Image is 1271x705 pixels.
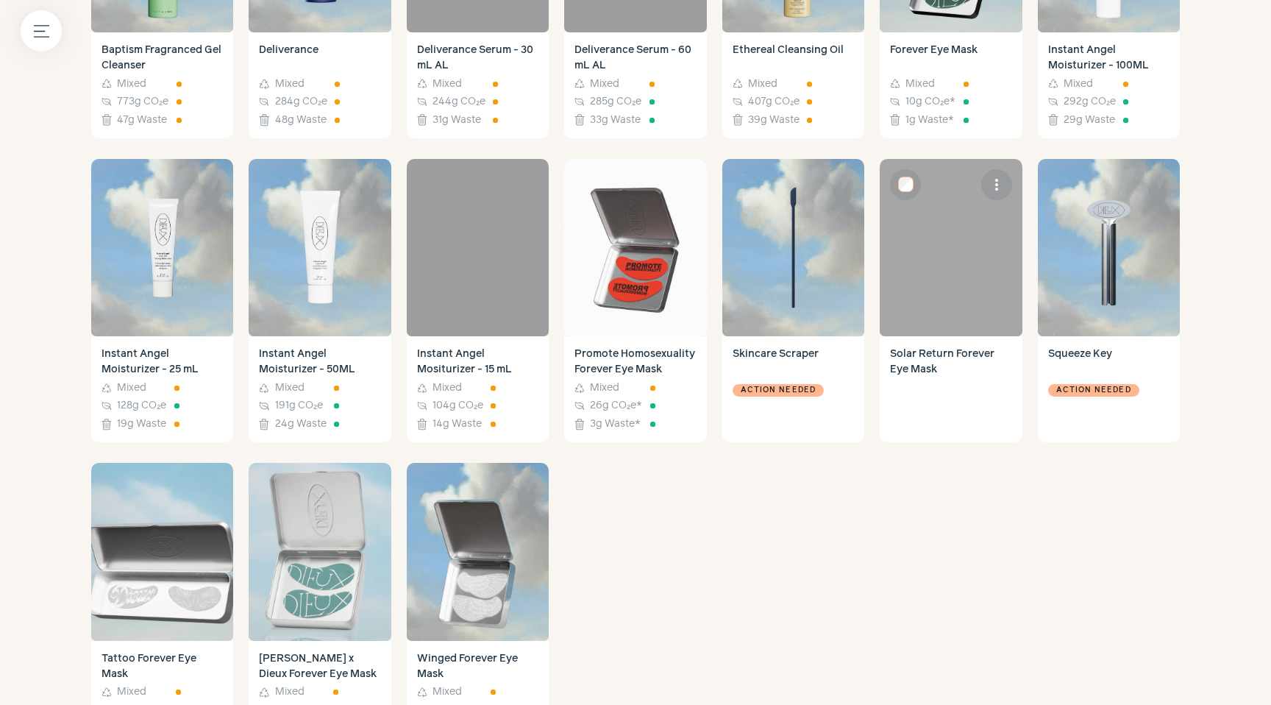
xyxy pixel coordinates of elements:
span: Action needed [1056,384,1131,397]
a: Solar Return Forever Eye Mask [880,336,1022,442]
span: more_vert [988,176,1005,194]
a: Instant Angel Moisturizer - 50ML Mixed 191g CO₂e 24g Waste [249,336,391,442]
span: Action needed [741,384,816,397]
span: 1g Waste * [905,113,954,128]
span: 191g CO₂e [275,398,323,414]
h4: Tattoo Forever Eye Mask [102,651,223,682]
a: Deliverance Mixed 284g CO₂e 48g Waste [249,32,391,138]
h4: Instant Angel Moisturizer - 25 mL [102,347,223,378]
a: Deliverance Serum - 30 mL AL Mixed 244g CO₂e 31g Waste [407,32,549,138]
span: 33g Waste [590,113,641,128]
h4: Deliverance Serum - 60 mL AL [574,43,696,74]
h4: Baptism Fragranced Gel Cleanser [102,43,223,74]
span: 292g CO₂e [1064,94,1116,110]
a: Ethereal Cleansing Oil Mixed 407g CO₂e 39g Waste [722,32,864,138]
span: 24g Waste [275,417,327,432]
span: 244g CO₂e [432,94,485,110]
span: 104g CO₂e [432,398,483,414]
h4: Squeeze Key [1048,347,1169,378]
span: Mixed [748,77,777,92]
img: Tattoo Forever Eye Mask [91,463,233,641]
h4: Instant Angel Moisturizer - 50ML [259,347,380,378]
h4: Ethereal Cleansing Oil [733,43,854,74]
span: 19g Waste [117,417,166,432]
h4: Willie x Dieux Forever Eye Mask [259,651,380,682]
img: Willie x Dieux Forever Eye Mask [249,463,391,641]
a: Instant Angel Mositurizer - 15 mL Mixed 104g CO₂e 14g Waste [407,336,549,442]
span: Mixed [275,380,305,396]
span: Mixed [590,77,619,92]
span: 29g Waste [1064,113,1115,128]
span: Mixed [432,684,462,700]
h4: Instant Angel Moisturizer - 100ML [1048,43,1169,74]
a: Skincare Scraper Action needed [722,336,864,442]
h4: Forever Eye Mask [890,43,1011,74]
span: 285g CO₂e [590,94,641,110]
span: 47g Waste [117,113,167,128]
h4: Solar Return Forever Eye Mask [890,347,1011,432]
img: Squeeze Key [1038,159,1180,337]
span: 31g Waste [432,113,481,128]
a: Instant Angel Moisturizer - 25 mL Mixed 128g CO₂e 19g Waste [91,336,233,442]
span: Mixed [275,77,305,92]
span: 14g Waste [432,417,482,432]
img: Instant Angel Moisturizer - 50ML [249,159,391,337]
button: more_vert [981,169,1012,200]
span: 128g CO₂e [117,398,166,414]
span: 48g Waste [275,113,327,128]
a: Baptism Fragranced Gel Cleanser Mixed 773g CO₂e 47g Waste [91,32,233,138]
span: 284g CO₂e [275,94,327,110]
a: Forever Eye Mask Mixed 10g CO₂e* 1g Waste* [880,32,1022,138]
span: Mixed [117,380,146,396]
img: Skincare Scraper [722,159,864,337]
a: Instant Angel Moisturizer - 100ML Mixed 292g CO₂e 29g Waste [1038,32,1180,138]
img: Winged Forever Eye Mask [407,463,549,641]
span: Mixed [117,77,146,92]
span: 773g CO₂e [117,94,168,110]
span: Mixed [117,684,146,700]
span: 26g CO₂e * [590,398,642,414]
h4: Deliverance [259,43,380,74]
img: Promote Homosexuality Forever Eye Mask [564,159,706,337]
a: Solar Return Forever Eye Mask [880,159,1022,337]
a: Instant Angel Mositurizer - 15 mL [407,159,549,337]
span: Mixed [590,380,619,396]
span: Mixed [275,684,305,700]
span: 3g Waste * [590,417,641,432]
span: Mixed [1064,77,1093,92]
span: 407g CO₂e [748,94,800,110]
span: Mixed [432,77,462,92]
span: 39g Waste [748,113,800,128]
a: Squeeze Key Action needed [1038,336,1180,442]
h4: Winged Forever Eye Mask [417,651,538,682]
span: Mixed [905,77,935,92]
h4: Instant Angel Mositurizer - 15 mL [417,347,538,378]
a: Deliverance Serum - 60 mL AL Mixed 285g CO₂e 33g Waste [564,32,706,138]
a: Promote Homosexuality Forever Eye Mask Mixed 26g CO₂e* 3g Waste* [564,336,706,442]
span: 10g CO₂e * [905,94,955,110]
h4: Skincare Scraper [733,347,854,378]
h4: Promote Homosexuality Forever Eye Mask [574,347,696,378]
h4: Deliverance Serum - 30 mL AL [417,43,538,74]
img: Instant Angel Moisturizer - 25 mL [91,159,233,337]
span: Mixed [432,380,462,396]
